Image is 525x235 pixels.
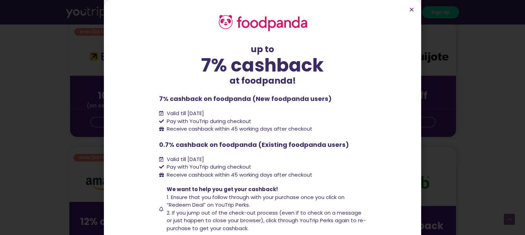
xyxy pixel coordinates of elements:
span: 1. Ensure that you follow through with your purchase once you click on “Redeem Deal” on YouTrip P... [167,194,344,209]
span: Pay with YouTrip during checkout [165,163,251,171]
span: Valid till [DATE] [165,156,204,163]
p: 0.7% cashback on foodpanda (Existing foodpanda users) [159,140,366,149]
span: We want to help you get your cashback! [167,186,278,193]
span: Pay with YouTrip during checkout [165,117,251,125]
span: Valid till [DATE] [165,110,204,117]
span: Receive cashback within 45 working days after checkout [165,125,312,133]
div: up to at foodpanda! [159,43,366,87]
span: Receive cashback within 45 working days after checkout [165,171,312,179]
p: 7% cashback on foodpanda (New foodpanda users) [159,94,366,103]
div: 7% cashback [159,56,366,74]
a: Close [409,7,414,12]
span: 2. If you jump out of the check-out process (even if to check on a message or just happen to clos... [167,209,366,232]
